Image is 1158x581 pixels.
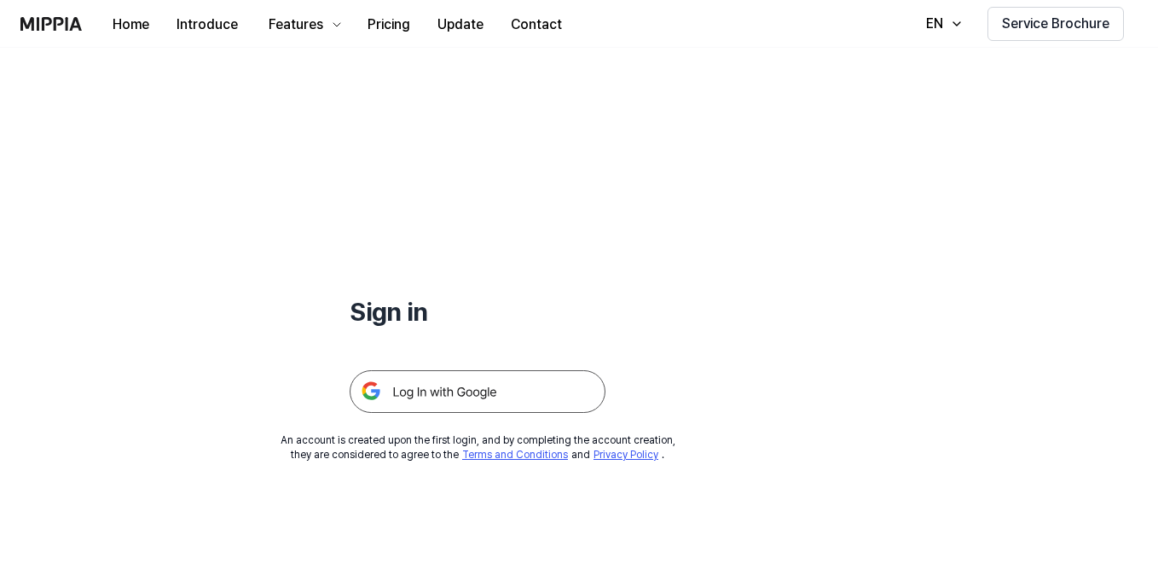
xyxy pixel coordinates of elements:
[987,7,1124,41] button: Service Brochure
[462,449,568,461] a: Terms and Conditions
[99,8,163,42] button: Home
[281,433,675,462] div: An account is created upon the first login, and by completing the account creation, they are cons...
[424,1,497,48] a: Update
[20,17,82,31] img: logo
[593,449,658,461] a: Privacy Policy
[424,8,497,42] button: Update
[497,8,576,42] button: Contact
[252,8,354,42] button: Features
[909,7,974,41] button: EN
[265,15,327,35] div: Features
[350,293,605,329] h1: Sign in
[350,370,605,413] img: 구글 로그인 버튼
[923,14,947,34] div: EN
[163,8,252,42] button: Introduce
[354,8,424,42] button: Pricing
